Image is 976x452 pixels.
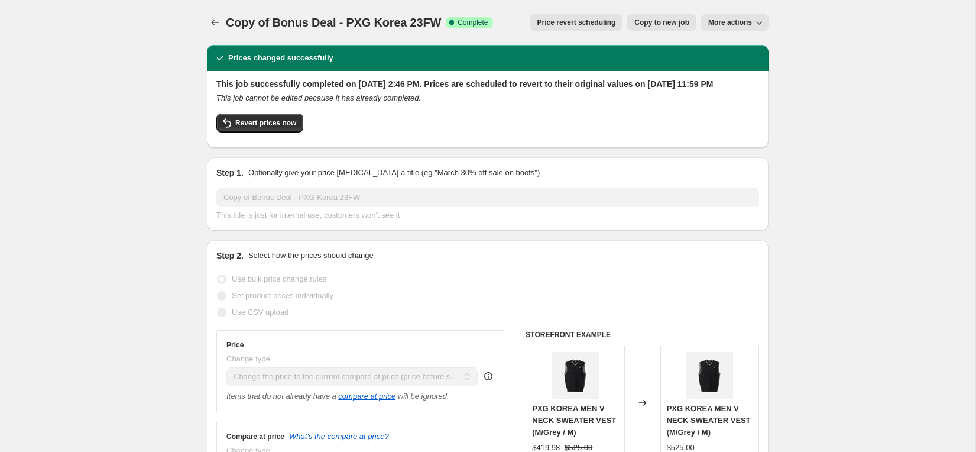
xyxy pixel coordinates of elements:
[398,392,449,401] i: will be ignored.
[226,354,270,363] span: Change type
[634,18,689,27] span: Copy to new job
[482,370,494,382] div: help
[216,93,421,102] i: This job cannot be edited because it has already completed.
[216,211,400,219] span: This title is just for internal use, customers won't see it
[216,167,244,179] h2: Step 1.
[627,14,696,31] button: Copy to new job
[232,291,333,300] span: Set product prices individually
[216,250,244,261] h2: Step 2.
[248,250,374,261] p: Select how the prices should change
[228,52,333,64] h2: Prices changed successfully
[232,275,326,283] span: Use bulk price change rules
[289,432,389,441] button: What's the compare at price?
[216,78,759,90] h2: This job successfully completed on [DATE] 2:46 PM. Prices are scheduled to revert to their origin...
[235,118,296,128] span: Revert prices now
[708,18,752,27] span: More actions
[226,432,284,441] h3: Compare at price
[686,352,733,399] img: PXG-KOREA-2023FW-MEN_S-V-NECK-SWEATER-VEST_Black_80x.jpg
[552,352,599,399] img: PXG-KOREA-2023FW-MEN_S-V-NECK-SWEATER-VEST_Black_80x.jpg
[532,404,616,437] span: PXG KOREA MEN V NECK SWEATER VEST (M/Grey / M)
[226,340,244,350] h3: Price
[226,16,441,29] span: Copy of Bonus Deal - PXG Korea 23FW
[537,18,616,27] span: Price revert scheduling
[701,14,769,31] button: More actions
[338,392,395,401] button: compare at price
[667,404,751,437] span: PXG KOREA MEN V NECK SWEATER VEST (M/Grey / M)
[526,330,759,340] h6: STOREFRONT EXAMPLE
[216,114,303,133] button: Revert prices now
[232,308,288,317] span: Use CSV upload
[458,18,488,27] span: Complete
[530,14,623,31] button: Price revert scheduling
[216,188,759,207] input: 30% off holiday sale
[207,14,223,31] button: Price change jobs
[248,167,540,179] p: Optionally give your price [MEDICAL_DATA] a title (eg "March 30% off sale on boots")
[226,392,336,401] i: Items that do not already have a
